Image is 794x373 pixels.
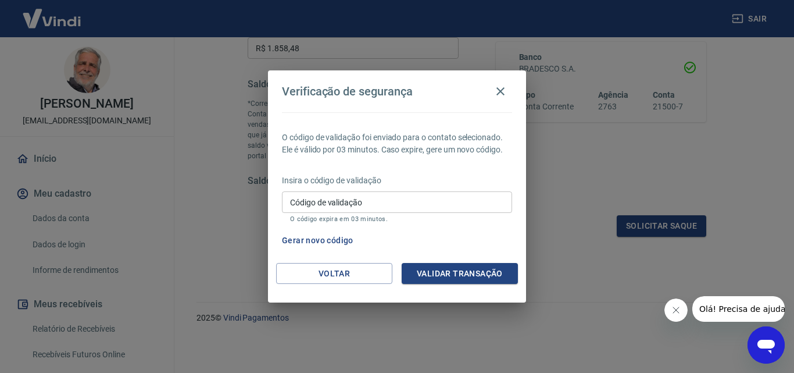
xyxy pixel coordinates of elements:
p: Insira o código de validação [282,175,512,187]
iframe: Mensagem da empresa [692,296,785,322]
p: O código de validação foi enviado para o contato selecionado. Ele é válido por 03 minutos. Caso e... [282,132,512,156]
button: Gerar novo código [277,230,358,251]
button: Voltar [276,263,392,285]
iframe: Fechar mensagem [664,299,688,322]
iframe: Botão para abrir a janela de mensagens [747,326,785,364]
p: O código expira em 03 minutos. [290,215,504,223]
span: Olá! Precisa de ajuda? [7,8,98,17]
h4: Verificação de segurança [282,84,413,98]
button: Validar transação [402,263,518,285]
